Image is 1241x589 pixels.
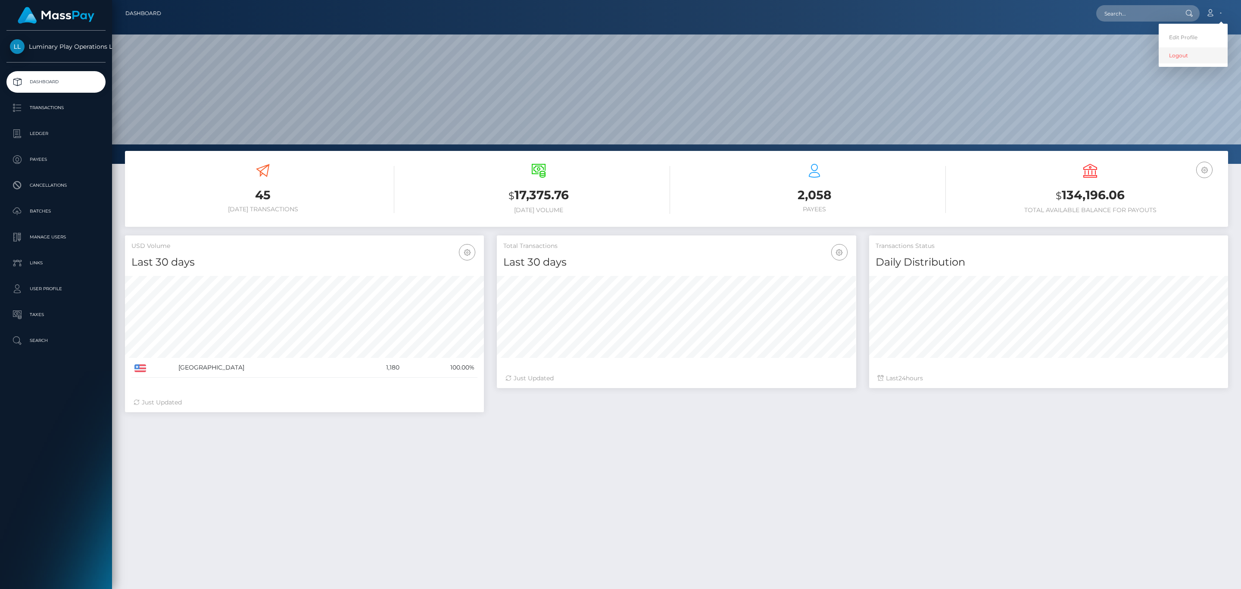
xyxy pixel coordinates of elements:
[683,206,946,213] h6: Payees
[6,43,106,50] span: Luminary Play Operations Limited
[6,278,106,300] a: User Profile
[175,358,354,378] td: [GEOGRAPHIC_DATA]
[10,308,102,321] p: Taxes
[10,179,102,192] p: Cancellations
[6,123,106,144] a: Ledger
[125,4,161,22] a: Dashboard
[10,127,102,140] p: Ledger
[10,39,25,54] img: Luminary Play Operations Limited
[6,149,106,170] a: Payees
[402,358,477,378] td: 100.00%
[683,187,946,204] h3: 2,058
[6,252,106,274] a: Links
[407,187,670,204] h3: 17,375.76
[1159,47,1228,63] a: Logout
[131,206,394,213] h6: [DATE] Transactions
[6,226,106,248] a: Manage Users
[1056,190,1062,202] small: $
[10,205,102,218] p: Batches
[898,374,906,382] span: 24
[6,175,106,196] a: Cancellations
[503,242,849,251] h5: Total Transactions
[18,7,94,24] img: MassPay Logo
[10,75,102,88] p: Dashboard
[6,201,106,222] a: Batches
[134,364,146,372] img: US.png
[6,71,106,93] a: Dashboard
[131,187,394,204] h3: 45
[6,304,106,326] a: Taxes
[878,374,1219,383] div: Last hours
[1096,5,1177,22] input: Search...
[6,330,106,351] a: Search
[6,97,106,119] a: Transactions
[959,207,1222,214] h6: Total Available Balance for Payouts
[505,374,847,383] div: Just Updated
[876,255,1222,270] h4: Daily Distribution
[10,101,102,114] p: Transactions
[134,398,475,407] div: Just Updated
[407,207,670,214] h6: [DATE] Volume
[876,242,1222,251] h5: Transactions Status
[10,257,102,269] p: Links
[10,231,102,244] p: Manage Users
[10,334,102,347] p: Search
[1159,29,1228,45] a: Edit Profile
[10,153,102,166] p: Payees
[10,282,102,295] p: User Profile
[354,358,402,378] td: 1,180
[131,255,477,270] h4: Last 30 days
[503,255,849,270] h4: Last 30 days
[959,187,1222,204] h3: 134,196.06
[508,190,514,202] small: $
[131,242,477,251] h5: USD Volume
